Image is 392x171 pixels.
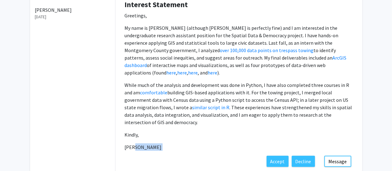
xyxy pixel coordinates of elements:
a: here [188,70,198,76]
button: Accept [267,156,289,167]
a: over 100,000 data points on trespass towing [220,47,314,53]
p: Kindly, [125,131,353,138]
button: Decline [292,156,315,167]
iframe: Chat [5,143,26,166]
p: While much of the analysis and development was done in Python, I have also completed three course... [125,81,353,126]
a: similar script in R [192,104,230,110]
p: [PERSON_NAME] [125,143,353,151]
p: Greetings, [125,12,353,19]
a: here [208,70,218,76]
a: here [167,70,176,76]
p: [PERSON_NAME] [35,6,110,14]
a: comfortable [140,89,168,96]
p: [DATE] [35,14,110,20]
button: Message [324,156,351,167]
a: here [178,70,187,76]
p: My name is [PERSON_NAME] (although [PERSON_NAME] is perfectly fine) and I am interested in the un... [125,24,353,76]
